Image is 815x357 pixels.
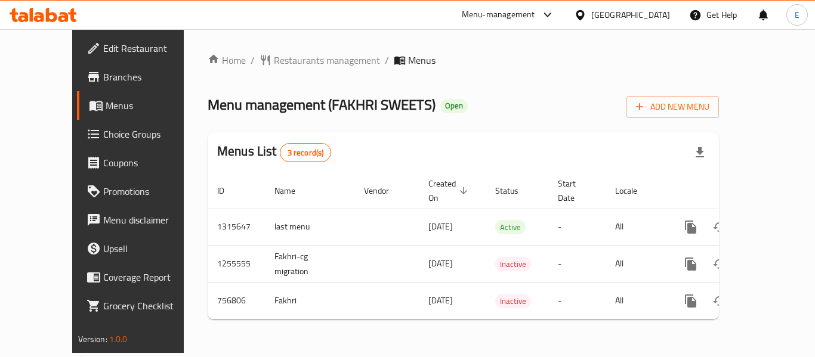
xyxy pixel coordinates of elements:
span: Locale [615,184,653,198]
th: Actions [667,173,801,209]
a: Restaurants management [260,53,380,67]
span: Start Date [558,176,591,205]
span: Menus [408,53,436,67]
span: 3 record(s) [280,147,331,159]
span: Menus [106,98,199,113]
span: Grocery Checklist [103,299,199,313]
td: - [548,283,606,319]
span: ID [217,184,240,198]
span: Upsell [103,241,199,256]
td: All [606,245,667,283]
a: Menu disclaimer [77,206,208,234]
a: Grocery Checklist [77,291,208,320]
button: more [677,250,705,278]
button: Change Status [705,287,734,315]
div: Total records count [280,143,332,162]
td: - [548,245,606,283]
span: Choice Groups [103,127,199,141]
a: Branches [77,63,208,91]
a: Coupons [77,148,208,177]
span: Vendor [364,184,405,198]
button: more [677,213,705,241]
span: Status [495,184,534,198]
span: Edit Restaurant [103,41,199,55]
a: Coverage Report [77,263,208,291]
li: / [385,53,389,67]
span: Promotions [103,184,199,198]
div: Export file [686,138,714,167]
li: / [251,53,255,67]
button: more [677,287,705,315]
td: All [606,209,667,245]
div: Open [440,99,468,113]
td: 756806 [208,283,265,319]
td: All [606,283,667,319]
span: Add New Menu [636,100,709,114]
span: Menu management ( FAKHRI SWEETS ) [208,91,436,118]
td: 1255555 [208,245,265,283]
span: [DATE] [428,219,453,234]
table: enhanced table [208,173,801,319]
div: [GEOGRAPHIC_DATA] [591,8,670,21]
td: - [548,209,606,245]
div: Inactive [495,257,531,271]
div: Menu-management [462,8,535,22]
a: Menus [77,91,208,120]
div: Active [495,220,526,234]
span: Branches [103,70,199,84]
span: Coverage Report [103,270,199,284]
nav: breadcrumb [208,53,719,67]
span: Menu disclaimer [103,213,199,227]
a: Upsell [77,234,208,263]
span: Name [274,184,311,198]
span: Active [495,221,526,234]
span: Inactive [495,257,531,271]
span: Inactive [495,294,531,308]
span: 1.0.0 [109,331,128,347]
span: Open [440,101,468,111]
h2: Menus List [217,142,331,162]
span: Coupons [103,156,199,170]
a: Home [208,53,246,67]
span: Created On [428,176,471,205]
button: Change Status [705,213,734,241]
span: [DATE] [428,256,453,271]
span: E [795,8,799,21]
a: Edit Restaurant [77,34,208,63]
button: Change Status [705,250,734,278]
td: Fakhri [265,283,354,319]
a: Choice Groups [77,120,208,148]
span: Version: [78,331,107,347]
span: [DATE] [428,293,453,308]
td: last menu [265,209,354,245]
button: Add New Menu [626,96,719,118]
div: Inactive [495,294,531,308]
td: 1315647 [208,209,265,245]
span: Restaurants management [274,53,380,67]
td: Fakhri-cg migration [265,245,354,283]
a: Promotions [77,177,208,206]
